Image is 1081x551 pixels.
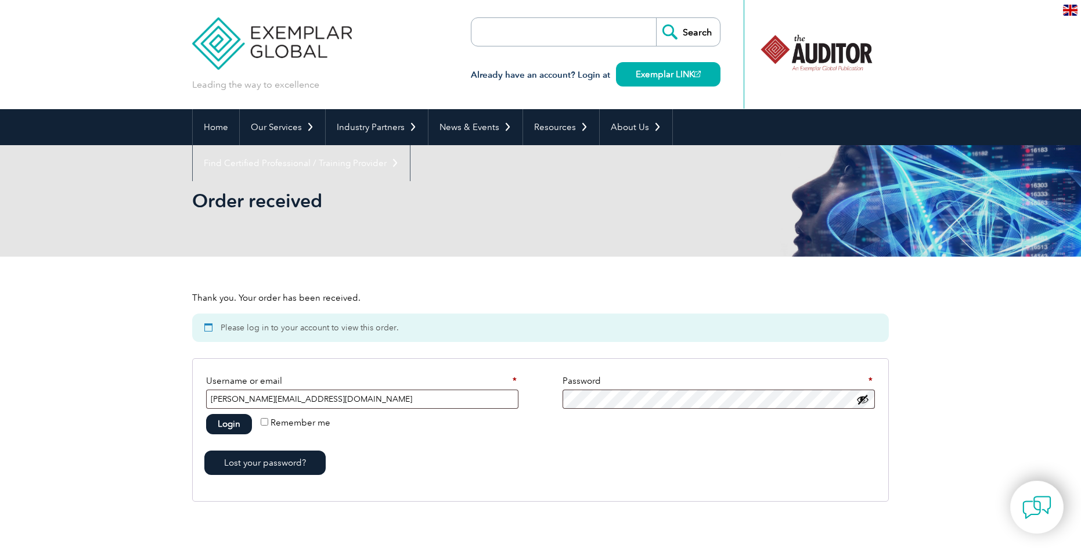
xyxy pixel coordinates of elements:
p: Leading the way to excellence [192,78,319,91]
img: open_square.png [694,71,701,77]
img: en [1063,5,1078,16]
a: Resources [523,109,599,145]
a: Industry Partners [326,109,428,145]
h3: Already have an account? Login at [471,68,720,82]
a: Our Services [240,109,325,145]
a: News & Events [428,109,523,145]
a: Find Certified Professional / Training Provider [193,145,410,181]
button: Show password [856,393,869,406]
a: Exemplar LINK [616,62,720,87]
input: Remember me [261,418,268,426]
input: Search [656,18,720,46]
button: Login [206,414,252,434]
a: Home [193,109,239,145]
p: Thank you. Your order has been received. [192,291,889,304]
div: Please log in to your account to view this order. [192,314,889,342]
span: Remember me [271,417,330,428]
img: contact-chat.png [1022,493,1051,522]
a: About Us [600,109,672,145]
h2: Order received [192,192,680,210]
label: Password [563,372,875,390]
label: Username or email [206,372,518,390]
a: Lost your password? [204,451,326,475]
